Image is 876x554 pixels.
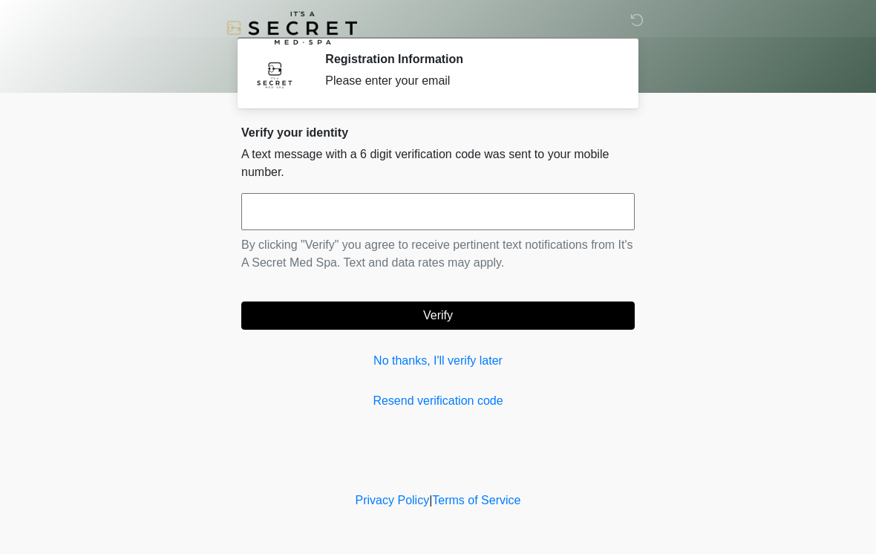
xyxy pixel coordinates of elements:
img: Agent Avatar [252,52,297,97]
a: | [429,494,432,506]
h2: Registration Information [325,52,612,66]
a: Privacy Policy [356,494,430,506]
h2: Verify your identity [241,126,635,140]
a: No thanks, I'll verify later [241,352,635,370]
img: It's A Secret Med Spa Logo [226,11,357,45]
button: Verify [241,302,635,330]
div: Please enter your email [325,72,612,90]
p: A text message with a 6 digit verification code was sent to your mobile number. [241,146,635,181]
a: Terms of Service [432,494,520,506]
a: Resend verification code [241,392,635,410]
p: By clicking "Verify" you agree to receive pertinent text notifications from It's A Secret Med Spa... [241,236,635,272]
